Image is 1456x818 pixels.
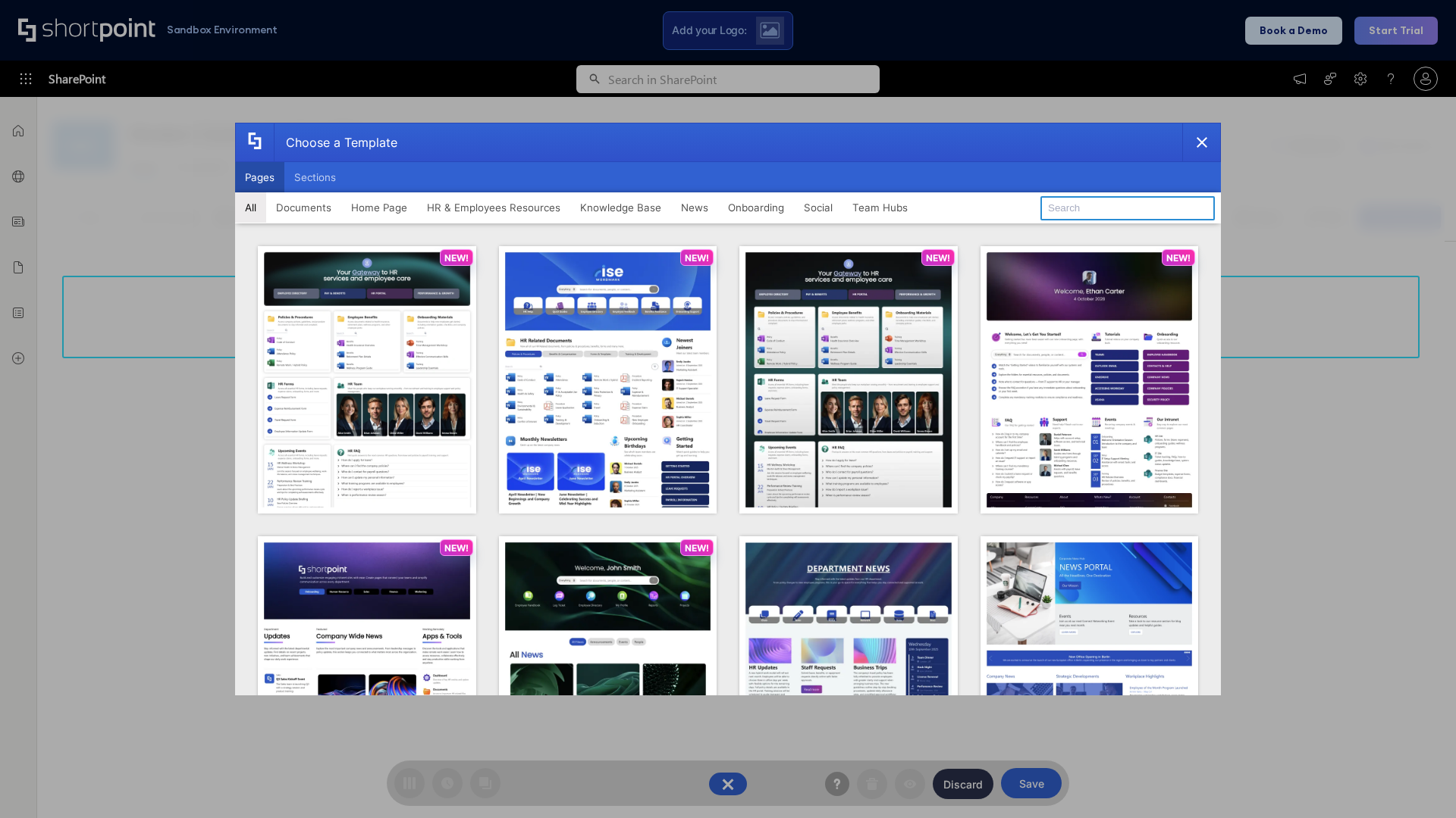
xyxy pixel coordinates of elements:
p: NEW! [444,252,469,264]
div: Choose a Template [274,123,397,161]
p: NEW! [685,252,709,264]
button: Home Page [341,192,417,223]
p: NEW! [685,542,709,554]
button: Documents [266,192,341,223]
button: All [235,192,266,223]
div: template selector [235,123,1221,695]
p: NEW! [444,542,469,554]
button: Team Hubs [843,192,918,223]
p: NEW! [926,252,950,264]
button: Onboarding [718,192,794,223]
button: Social [794,192,843,223]
input: Search [1040,196,1215,220]
button: Pages [235,162,284,192]
button: News [671,192,718,223]
button: Sections [284,162,346,192]
button: HR & Employees Resources [417,192,570,223]
p: NEW! [1166,252,1191,264]
iframe: Chat Widget [1183,642,1456,818]
button: Knowledge Base [570,192,671,223]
